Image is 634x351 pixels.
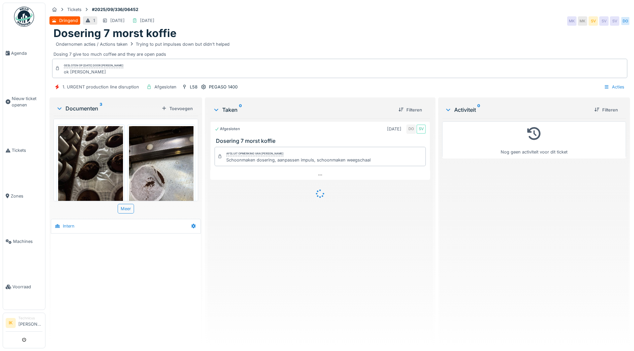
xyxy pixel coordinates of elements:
[3,173,45,219] a: Zones
[226,151,283,156] div: Afsluit opmerking van [PERSON_NAME]
[6,316,42,332] a: IK Technicus[PERSON_NAME]
[406,124,416,134] div: DO
[159,104,196,113] div: Toevoegen
[11,50,42,56] span: Agenda
[209,84,238,90] div: PEGASO 1400
[567,16,577,26] div: MK
[53,40,626,57] div: Dosing 7 give too much coffee and they are open pads
[12,95,42,108] span: Nieuw ticket openen
[589,16,598,26] div: SV
[6,318,16,328] li: IK
[64,69,123,75] div: ok [PERSON_NAME]
[213,106,393,114] div: Taken
[621,16,630,26] div: DO
[3,76,45,128] a: Nieuw ticket openen
[89,6,141,13] strong: #2025/09/336/06452
[56,104,159,112] div: Documenten
[58,126,123,212] img: fqemcsk4hv5dq8hy5mtbnndi1mhr
[59,17,78,24] div: Dringend
[56,41,230,47] div: Ondernomen acties / Actions taken Trying to put impulses down but didn’t helped
[216,138,427,144] h3: Dosering 7 morst koffie
[190,84,198,90] div: L58
[239,106,242,114] sup: 0
[215,126,240,132] div: Afgesloten
[64,63,123,68] div: Gesloten op [DATE] door [PERSON_NAME]
[3,128,45,173] a: Tickets
[110,17,125,24] div: [DATE]
[396,105,425,114] div: Filteren
[129,126,194,212] img: iockuucjdi7pv9ua0ujgqfxtt3z4
[18,316,42,330] li: [PERSON_NAME]
[11,193,42,199] span: Zones
[53,27,176,40] h1: Dosering 7 morst koffie
[118,204,134,214] div: Meer
[3,264,45,310] a: Voorraad
[3,30,45,76] a: Agenda
[140,17,154,24] div: [DATE]
[67,6,82,13] div: Tickets
[63,223,75,229] div: Intern
[387,126,401,132] div: [DATE]
[416,124,426,134] div: SV
[13,238,42,245] span: Machines
[578,16,587,26] div: MK
[445,106,589,114] div: Activiteit
[610,16,619,26] div: SV
[93,17,95,24] div: 1
[12,284,42,290] span: Voorraad
[12,147,42,153] span: Tickets
[601,82,627,92] div: Acties
[62,84,139,90] div: 1. URGENT production line disruption
[226,157,371,163] div: Schoonmaken dosering, aanpassen impuls, schoonmaken weegschaal
[18,316,42,321] div: Technicus
[599,16,609,26] div: SV
[447,124,622,155] div: Nog geen activiteit voor dit ticket
[3,219,45,264] a: Machines
[14,7,34,27] img: Badge_color-CXgf-gQk.svg
[477,106,480,114] sup: 0
[154,84,176,90] div: Afgesloten
[592,105,621,114] div: Filteren
[100,104,102,112] sup: 3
